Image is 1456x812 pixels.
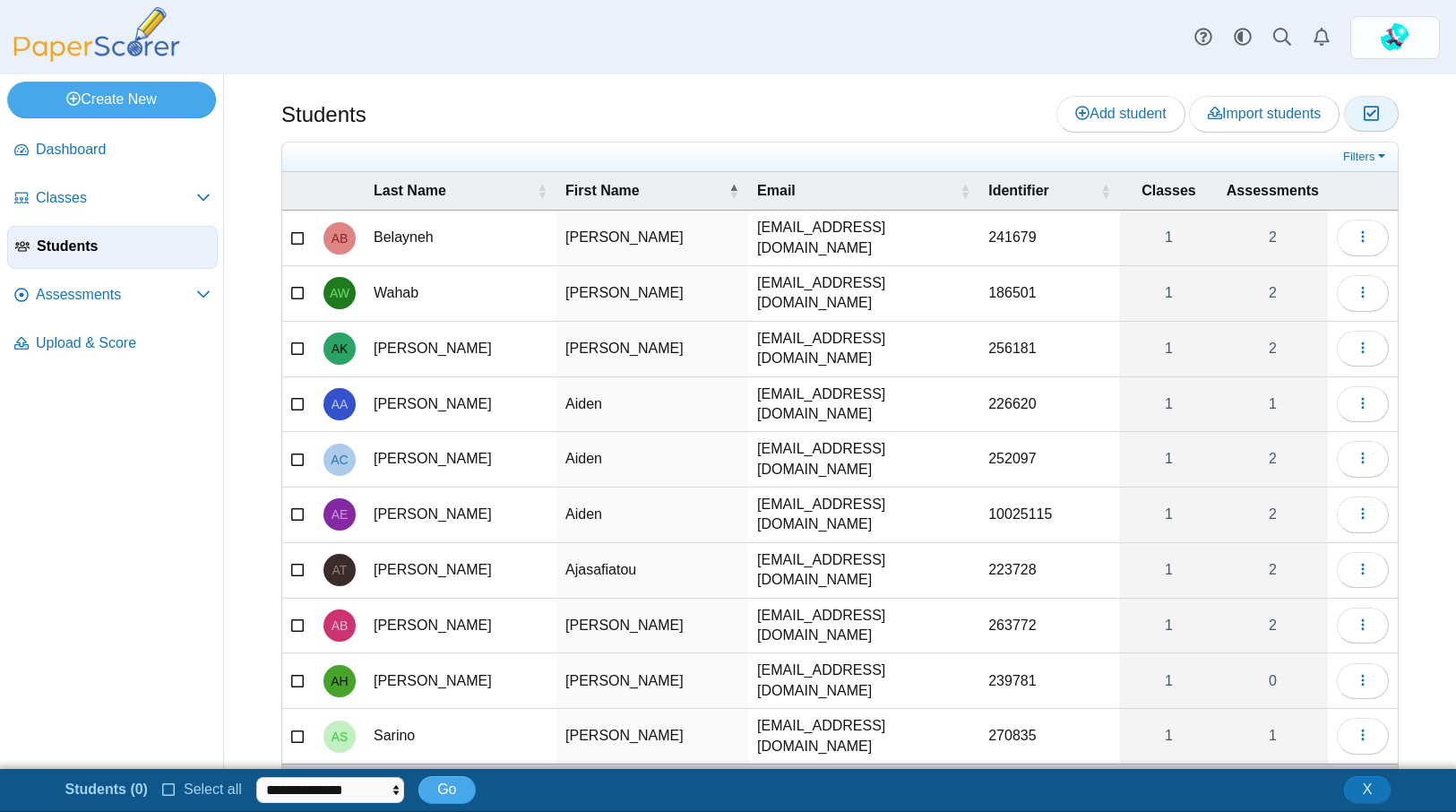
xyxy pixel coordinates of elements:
td: Aiden [556,377,748,433]
span: Aiden Alfaro Castillo [332,398,349,410]
a: 1 [1120,377,1218,432]
td: 239781 [979,653,1120,709]
span: Abigail Belayneh [332,232,349,245]
td: [PERSON_NAME] [556,599,748,654]
a: 1 [1218,709,1328,764]
img: PaperScorer [7,7,186,62]
td: [EMAIL_ADDRESS][DOMAIN_NAME] [748,377,979,433]
span: Email [757,181,956,201]
td: [PERSON_NAME] [365,488,556,543]
a: Filters [1339,148,1393,166]
a: 1 [1120,322,1218,376]
a: 0 [1218,653,1328,708]
span: Identifier [988,181,1097,201]
button: Go [418,776,475,803]
td: 223728 [979,543,1120,599]
td: Belayneh [365,211,556,266]
a: 2 [1218,211,1328,265]
td: [PERSON_NAME] [365,599,556,654]
span: Dashboard [36,140,211,160]
td: [EMAIL_ADDRESS][DOMAIN_NAME] [748,322,979,377]
button: Close [1344,776,1391,803]
span: Assessments [1227,181,1319,201]
td: [EMAIL_ADDRESS][DOMAIN_NAME] [748,488,979,543]
a: 2 [1218,266,1328,321]
td: [PERSON_NAME] [556,211,748,266]
a: 1 [1120,432,1218,487]
a: 2 [1218,599,1328,653]
td: 256181 [979,322,1120,377]
td: [PERSON_NAME] [365,653,556,709]
a: 2 [1218,543,1328,598]
span: Ahmed Kamara [332,342,349,355]
span: Students [37,237,210,256]
span: Ajasafiatou Touray [332,564,348,576]
a: ps.J06lXw6dMDxQieRt [1350,16,1440,59]
span: Aiden Edwards [332,508,349,521]
a: 2 [1218,432,1328,487]
td: 270835 [979,709,1120,764]
span: Upload & Score [36,333,211,353]
td: [PERSON_NAME] [556,266,748,322]
span: X [1363,782,1373,797]
span: Import students [1208,106,1321,121]
a: Upload & Score [7,323,218,366]
td: 186501 [979,266,1120,322]
span: Select all [177,782,242,797]
a: Import students [1189,96,1340,132]
td: 241679 [979,211,1120,266]
a: 1 [1120,488,1218,542]
span: Last Name [374,181,533,201]
a: 1 [1120,266,1218,321]
td: Ajasafiatou [556,543,748,599]
td: [EMAIL_ADDRESS][DOMAIN_NAME] [748,599,979,654]
td: Aiden [556,432,748,488]
td: Aiden [556,488,748,543]
h1: Students [281,99,366,130]
a: Dashboard [7,129,218,172]
span: Adan Wahab [330,287,349,299]
a: Alerts [1302,18,1341,57]
td: [PERSON_NAME] [365,377,556,433]
td: 252097 [979,432,1120,488]
td: [EMAIL_ADDRESS][DOMAIN_NAME] [748,211,979,266]
a: Assessments [7,274,218,317]
a: PaperScorer [7,49,186,65]
span: Aldo Benitez Peralta [332,619,349,632]
td: 263772 [979,599,1120,654]
span: Aiden Carranza [331,454,348,466]
a: Add student [1056,96,1185,132]
span: Email : Activate to sort [960,182,970,200]
span: First Name [565,181,725,201]
td: [PERSON_NAME] [365,543,556,599]
a: 1 [1218,377,1328,432]
td: 10025115 [979,488,1120,543]
td: [PERSON_NAME] [365,322,556,377]
a: Students [7,226,218,269]
span: Last Name : Activate to sort [537,182,547,200]
td: 226620 [979,377,1120,433]
td: [PERSON_NAME] [556,709,748,764]
td: [PERSON_NAME] [556,322,748,377]
a: Classes [7,177,218,220]
span: Go [437,782,456,797]
td: [EMAIL_ADDRESS][DOMAIN_NAME] [748,432,979,488]
span: Classes [1129,181,1209,201]
td: [EMAIL_ADDRESS][DOMAIN_NAME] [748,709,979,764]
td: [EMAIL_ADDRESS][DOMAIN_NAME] [748,543,979,599]
span: Alex Haner [331,675,348,687]
a: 1 [1120,709,1218,764]
a: 2 [1218,488,1328,542]
a: 1 [1120,599,1218,653]
span: Lisa Wenzel [1381,23,1409,52]
a: 1 [1120,653,1218,708]
a: 1 [1120,211,1218,265]
span: Classes [36,188,196,208]
td: [EMAIL_ADDRESS][DOMAIN_NAME] [748,653,979,709]
span: First Name : Activate to invert sorting [728,182,739,200]
li: Students (0) [65,780,148,799]
span: Assessments [36,285,196,305]
span: Add student [1075,106,1166,121]
span: Identifier : Activate to sort [1100,182,1111,200]
a: 1 [1120,543,1218,598]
